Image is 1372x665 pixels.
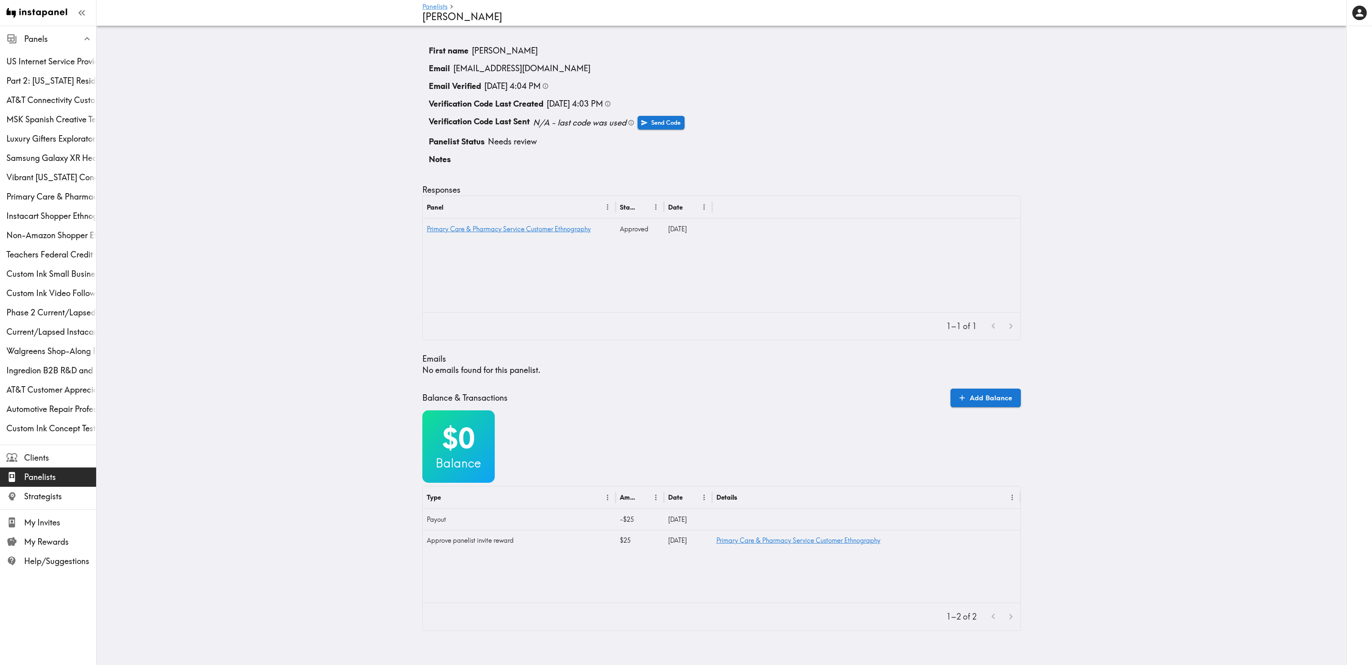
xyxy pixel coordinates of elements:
[547,98,603,109] p: [DATE] 4:03 PM
[6,288,96,299] span: Custom Ink Video Follow-Ups
[422,392,508,404] h5: Balance & Transactions
[6,346,96,357] span: Walgreens Shop-Along Phase 2
[637,201,650,213] button: Sort
[668,493,683,501] div: Date
[442,491,454,504] button: Sort
[422,353,1021,376] div: No emails found for this panelist.
[427,203,443,211] div: Panel
[444,201,457,213] button: Sort
[664,509,712,530] div: 9/1/2025
[427,225,591,233] a: Primary Care & Pharmacy Service Customer Ethnography
[533,116,634,130] div: This is the last time a verification code was sent to the user. Users are rate limited to sending...
[429,45,469,56] p: First name
[946,611,977,622] p: 1–2 of 2
[547,98,611,109] div: This is the last time a new verification code was created for the user. If a user requests a code...
[650,201,662,213] button: Menu
[6,210,96,222] span: Instacart Shopper Ethnography
[6,423,96,434] span: Custom Ink Concept Testing
[738,491,751,504] button: Sort
[637,491,650,504] button: Sort
[638,116,685,130] a: Send Code
[422,184,461,196] h5: Responses
[6,114,96,125] span: MSK Spanish Creative Testing
[24,556,96,567] span: Help/Suggestions
[422,422,495,455] h2: $0
[664,218,712,239] div: 8/29/2025
[24,517,96,528] span: My Invites
[698,201,710,213] button: Menu
[6,56,96,67] span: US Internet Service Provider Perceptions Ethnography
[716,493,737,501] div: Details
[488,136,537,147] p: Needs review
[429,80,481,92] p: Email Verified
[6,384,96,395] span: AT&T Customer Appreciation Ethnography
[422,455,495,471] h3: Balance
[429,136,485,147] p: Panelist Status
[1006,491,1018,504] button: Menu
[24,471,96,483] span: Panelists
[698,491,710,504] button: Menu
[427,493,441,501] div: Type
[6,152,96,164] span: Samsung Galaxy XR Headset Quickturn Exploratory
[6,95,96,106] span: AT&T Connectivity Customer Ethnography
[472,45,538,56] p: [PERSON_NAME]
[24,536,96,548] span: My Rewards
[423,509,616,530] div: Payout
[24,452,96,463] span: Clients
[950,389,1021,407] a: Add Balance
[664,530,712,551] div: 9/1/2025
[6,230,96,241] span: Non-Amazon Shopper Ethnography
[946,321,977,332] p: 1–1 of 1
[423,530,616,551] div: Approve panelist invite reward
[422,3,448,11] a: Panelists
[6,75,96,86] span: Part 2: [US_STATE] Resident Impaired Driving Ethnography
[6,268,96,280] span: Custom Ink Small Business Prosumers Quant Creative Testing
[6,133,96,144] span: Luxury Gifters Exploratory
[650,491,662,504] button: Menu
[429,98,543,109] p: Verification Code Last Created
[6,365,96,376] span: Ingredion B2B R&D and Procurement Creative Exploratory
[484,80,541,92] p: [DATE] 4:04 PM
[6,326,96,338] span: Current/Lapsed Instacart User Ethnography
[616,530,664,551] div: $25
[616,509,664,530] div: -$25
[422,353,446,364] h5: Emails
[453,63,590,74] p: [EMAIL_ADDRESS][DOMAIN_NAME]
[601,201,614,213] button: Menu
[668,203,683,211] div: Date
[683,201,696,213] button: Sort
[484,80,549,92] div: This is the last time the user successfully received a code and entered it into the platform to g...
[429,154,451,165] p: Notes
[683,491,696,504] button: Sort
[6,249,96,260] span: Teachers Federal Credit Union Members With Business Banking Elsewhere Exploratory
[6,404,96,415] span: Automotive Repair Professionals Exploratory
[601,491,614,504] button: Menu
[6,172,96,183] div: Vibrant Arizona Concept Testing
[422,10,502,23] span: [PERSON_NAME]
[620,493,637,501] div: Amount
[429,116,530,130] p: Verification Code Last Sent
[6,75,96,86] div: Part 2: Utah Resident Impaired Driving Ethnography
[6,191,96,202] span: Primary Care & Pharmacy Service Customer Ethnography
[429,63,450,74] p: Email
[6,307,96,318] span: Phase 2 Current/Lapsed Instacart User Shop-along
[24,491,96,502] span: Strategists
[533,117,626,128] i: N/A - last code was used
